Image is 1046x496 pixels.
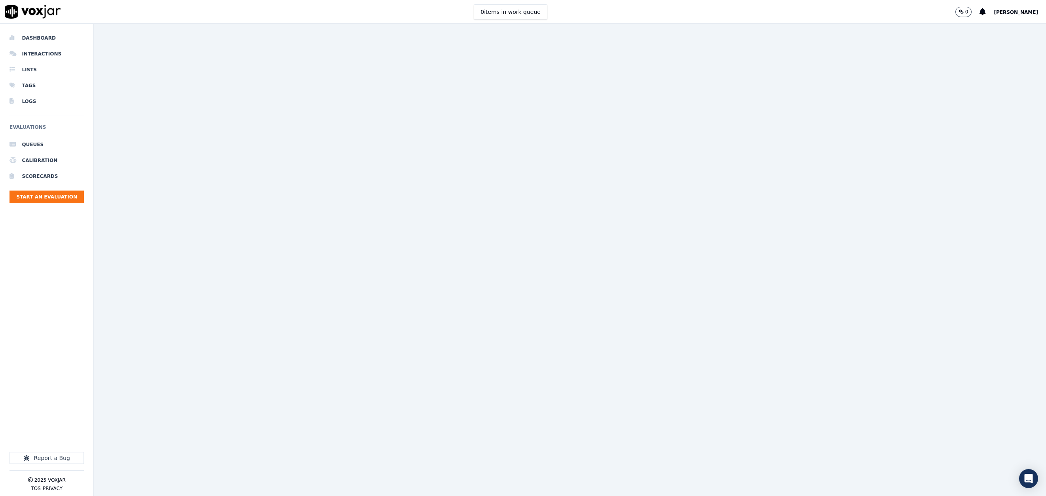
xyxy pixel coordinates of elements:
[31,485,40,492] button: TOS
[9,62,84,78] a: Lists
[34,477,66,483] p: 2025 Voxjar
[5,5,61,19] img: voxjar logo
[9,137,84,153] a: Queues
[1019,469,1038,488] div: Open Intercom Messenger
[9,452,84,464] button: Report a Bug
[955,7,972,17] button: 0
[43,485,63,492] button: Privacy
[474,4,547,19] button: 0items in work queue
[9,30,84,46] a: Dashboard
[9,191,84,203] button: Start an Evaluation
[9,168,84,184] a: Scorecards
[9,93,84,109] a: Logs
[955,7,980,17] button: 0
[9,46,84,62] a: Interactions
[9,78,84,93] a: Tags
[9,153,84,168] a: Calibration
[9,122,84,137] h6: Evaluations
[965,9,968,15] p: 0
[994,10,1038,15] span: [PERSON_NAME]
[994,7,1046,17] button: [PERSON_NAME]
